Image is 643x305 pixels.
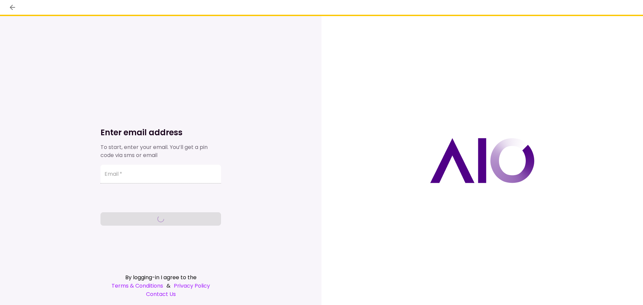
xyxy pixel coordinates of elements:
button: back [7,2,18,13]
a: Contact Us [100,290,221,298]
img: AIO logo [430,138,534,183]
a: Terms & Conditions [112,282,163,290]
div: By logging-in I agree to the [100,273,221,282]
h1: Enter email address [100,127,221,138]
div: & [100,282,221,290]
a: Privacy Policy [174,282,210,290]
div: To start, enter your email. You’ll get a pin code via sms or email [100,143,221,159]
